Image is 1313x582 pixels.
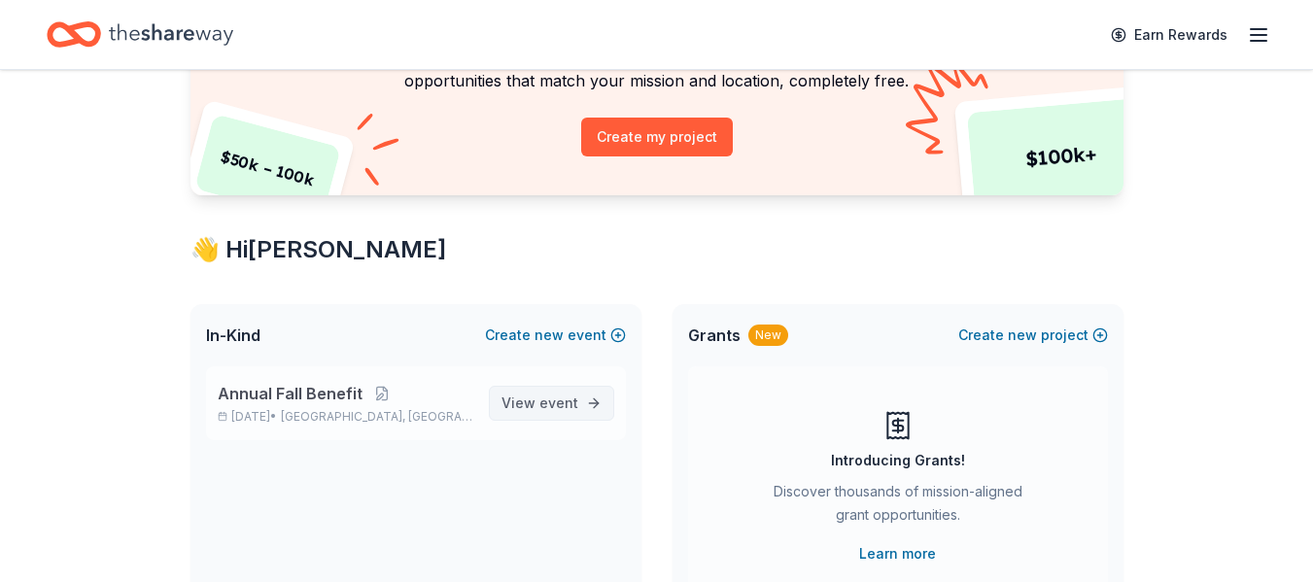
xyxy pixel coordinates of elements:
button: Create my project [581,118,733,156]
span: new [535,324,564,347]
div: Discover thousands of mission-aligned grant opportunities. [766,480,1030,534]
span: Annual Fall Benefit [218,382,363,405]
span: Grants [688,324,741,347]
span: View [501,392,578,415]
button: Createnewevent [485,324,626,347]
button: Createnewproject [958,324,1108,347]
a: View event [489,386,614,421]
a: Home [47,12,233,57]
div: 👋 Hi [PERSON_NAME] [190,234,1123,265]
a: Learn more [859,542,936,565]
a: Earn Rewards [1099,17,1239,52]
p: [DATE] • [218,409,473,425]
div: Introducing Grants! [831,449,965,472]
span: [GEOGRAPHIC_DATA], [GEOGRAPHIC_DATA] [281,409,472,425]
div: New [748,325,788,346]
span: new [1008,324,1037,347]
span: event [539,394,578,411]
span: In-Kind [206,324,260,347]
